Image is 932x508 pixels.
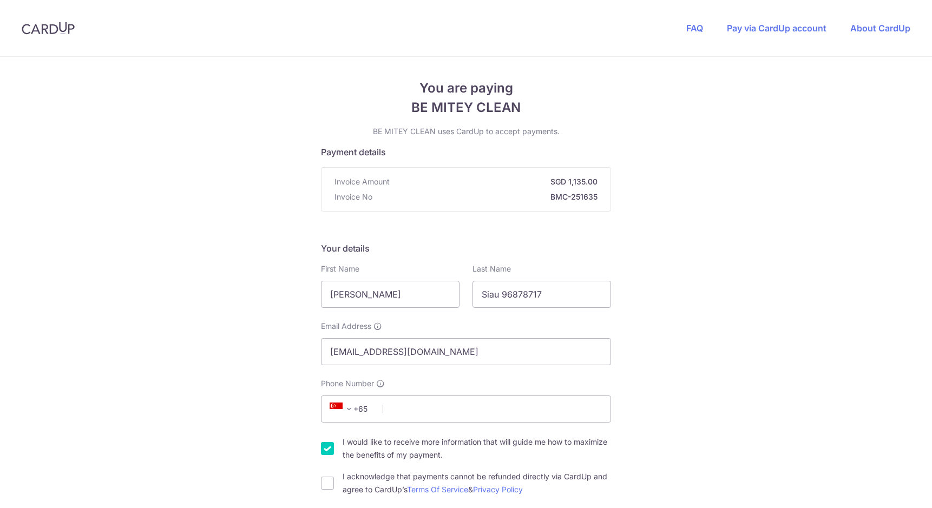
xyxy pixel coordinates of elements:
[321,338,611,365] input: Email address
[394,176,598,187] strong: SGD 1,135.00
[473,485,523,494] a: Privacy Policy
[22,22,75,35] img: CardUp
[334,192,372,202] span: Invoice No
[321,78,611,98] span: You are paying
[321,263,359,274] label: First Name
[850,23,910,34] a: About CardUp
[334,176,390,187] span: Invoice Amount
[686,23,703,34] a: FAQ
[321,242,611,255] h5: Your details
[472,263,511,274] label: Last Name
[377,192,598,202] strong: BMC-251635
[321,281,460,308] input: First name
[343,470,611,496] label: I acknowledge that payments cannot be refunded directly via CardUp and agree to CardUp’s &
[727,23,826,34] a: Pay via CardUp account
[343,436,611,461] label: I would like to receive more information that will guide me how to maximize the benefits of my pa...
[326,403,375,415] span: +65
[321,378,374,389] span: Phone Number
[321,146,611,159] h5: Payment details
[321,126,611,137] p: BE MITEY CLEAN uses CardUp to accept payments.
[407,485,468,494] a: Terms Of Service
[330,403,356,415] span: +65
[321,98,611,117] span: BE MITEY CLEAN
[472,281,611,308] input: Last name
[321,321,371,332] span: Email Address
